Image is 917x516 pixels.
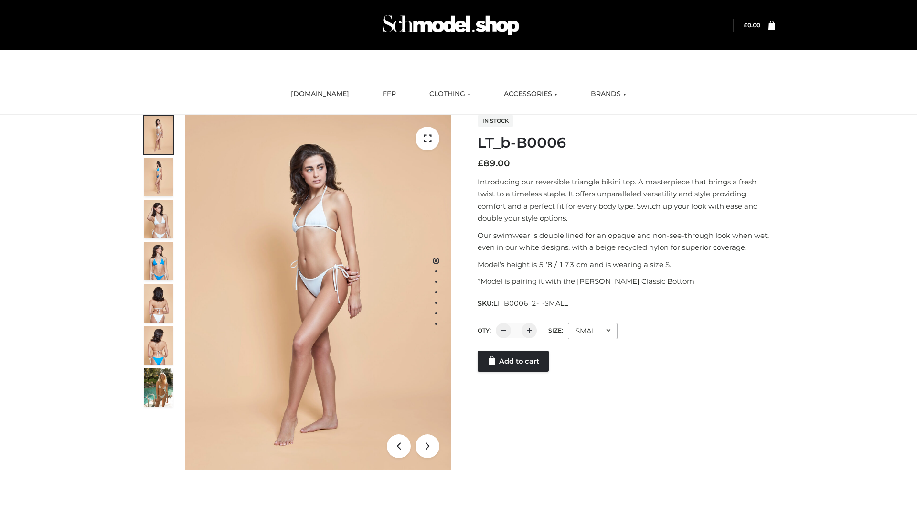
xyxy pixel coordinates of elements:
h1: LT_b-B0006 [478,134,775,151]
img: ArielClassicBikiniTop_CloudNine_AzureSky_OW114ECO_2-scaled.jpg [144,158,173,196]
span: LT_B0006_2-_-SMALL [493,299,568,308]
span: £ [744,21,747,29]
bdi: 89.00 [478,158,510,169]
label: QTY: [478,327,491,334]
p: *Model is pairing it with the [PERSON_NAME] Classic Bottom [478,275,775,288]
a: FFP [375,84,403,105]
a: Add to cart [478,351,549,372]
a: £0.00 [744,21,760,29]
span: £ [478,158,483,169]
a: ACCESSORIES [497,84,565,105]
img: ArielClassicBikiniTop_CloudNine_AzureSky_OW114ECO_1-scaled.jpg [144,116,173,154]
img: ArielClassicBikiniTop_CloudNine_AzureSky_OW114ECO_3-scaled.jpg [144,200,173,238]
img: ArielClassicBikiniTop_CloudNine_AzureSky_OW114ECO_8-scaled.jpg [144,326,173,365]
p: Introducing our reversible triangle bikini top. A masterpiece that brings a fresh twist to a time... [478,176,775,225]
p: Model’s height is 5 ‘8 / 173 cm and is wearing a size S. [478,258,775,271]
img: ArielClassicBikiniTop_CloudNine_AzureSky_OW114ECO_7-scaled.jpg [144,284,173,322]
div: SMALL [568,323,618,339]
label: Size: [548,327,563,334]
img: Schmodel Admin 964 [379,6,522,44]
a: BRANDS [584,84,633,105]
bdi: 0.00 [744,21,760,29]
img: ArielClassicBikiniTop_CloudNine_AzureSky_OW114ECO_1 [185,115,451,470]
img: Arieltop_CloudNine_AzureSky2.jpg [144,368,173,407]
a: CLOTHING [422,84,478,105]
span: SKU: [478,298,569,309]
span: In stock [478,115,513,127]
p: Our swimwear is double lined for an opaque and non-see-through look when wet, even in our white d... [478,229,775,254]
img: ArielClassicBikiniTop_CloudNine_AzureSky_OW114ECO_4-scaled.jpg [144,242,173,280]
a: [DOMAIN_NAME] [284,84,356,105]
